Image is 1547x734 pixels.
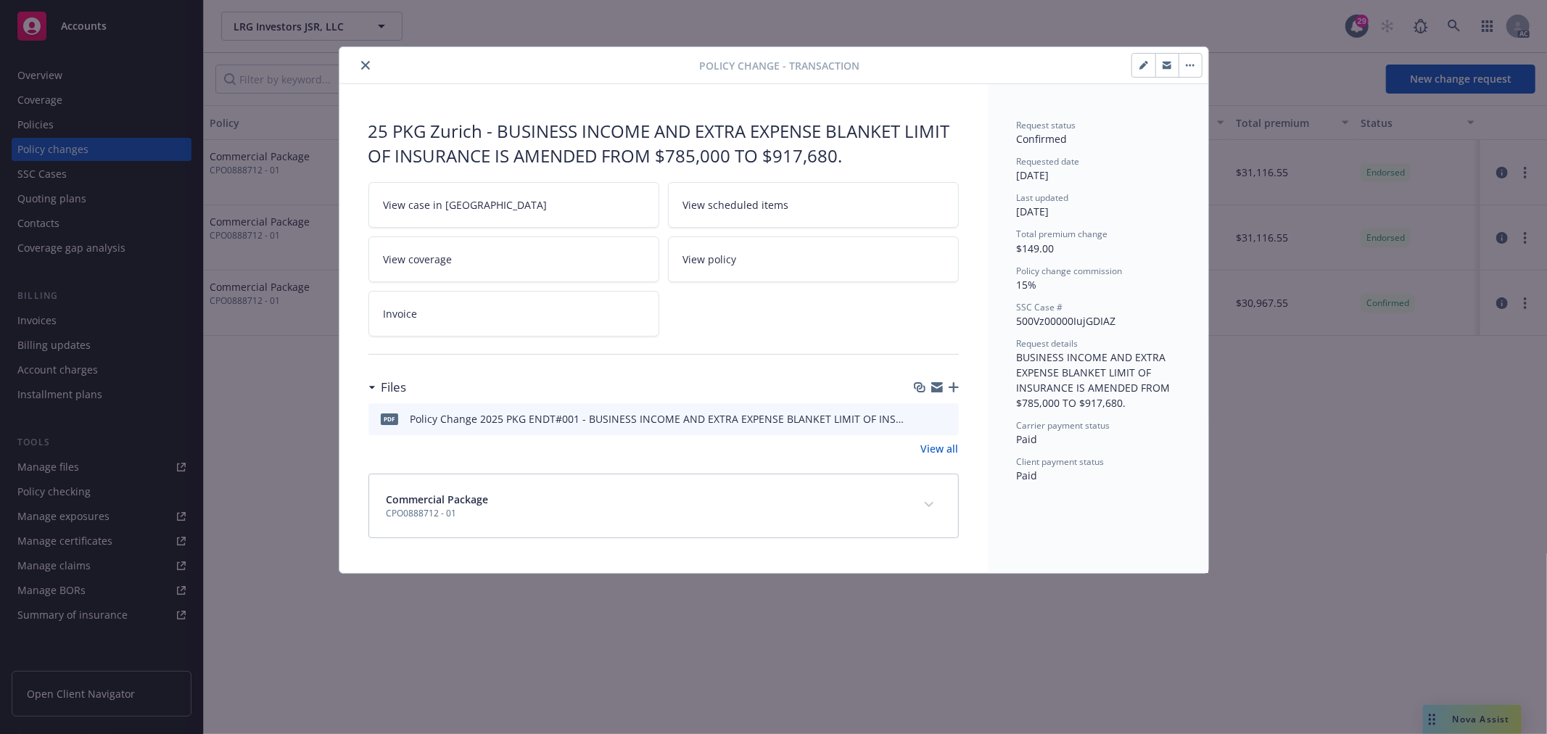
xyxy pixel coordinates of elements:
span: BUSINESS INCOME AND EXTRA EXPENSE BLANKET LIMIT OF INSURANCE IS AMENDED FROM $785,000 TO $917,680. [1017,350,1173,410]
span: 15% [1017,278,1037,292]
span: Paid [1017,469,1038,482]
span: $149.00 [1017,242,1055,255]
a: Invoice [368,291,659,337]
span: Paid [1017,432,1038,446]
span: Requested date [1017,155,1080,168]
h3: Files [381,378,407,397]
span: Invoice [384,306,418,321]
button: expand content [917,493,941,516]
a: View policy [668,236,959,282]
span: CPO0888712 - 01 [387,507,489,520]
span: Total premium change [1017,228,1108,240]
span: Request status [1017,119,1076,131]
button: download file [917,411,928,426]
div: Policy Change 2025 PKG ENDT#001 - BUSINESS INCOME AND EXTRA EXPENSE BLANKET LIMIT OF INSURANCE IS... [411,411,911,426]
span: View case in [GEOGRAPHIC_DATA] [384,197,548,213]
a: View case in [GEOGRAPHIC_DATA] [368,182,659,228]
span: Policy change commission [1017,265,1123,277]
span: [DATE] [1017,205,1049,218]
span: Carrier payment status [1017,419,1110,432]
div: Commercial PackageCPO0888712 - 01expand content [369,474,958,537]
div: Files [368,378,407,397]
div: 25 PKG Zurich - BUSINESS INCOME AND EXTRA EXPENSE BLANKET LIMIT OF INSURANCE IS AMENDED FROM $785... [368,119,959,168]
span: pdf [381,413,398,424]
a: View all [921,441,959,456]
span: Policy change - Transaction [699,58,859,73]
button: close [357,57,374,74]
span: Confirmed [1017,132,1068,146]
span: View coverage [384,252,453,267]
span: SSC Case # [1017,301,1063,313]
span: Commercial Package [387,492,489,507]
a: View scheduled items [668,182,959,228]
a: View coverage [368,236,659,282]
span: Last updated [1017,191,1069,204]
span: View policy [683,252,737,267]
span: Request details [1017,337,1078,350]
span: [DATE] [1017,168,1049,182]
span: Client payment status [1017,455,1105,468]
span: View scheduled items [683,197,789,213]
span: 500Vz00000IujGDIAZ [1017,314,1116,328]
button: preview file [940,411,953,426]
